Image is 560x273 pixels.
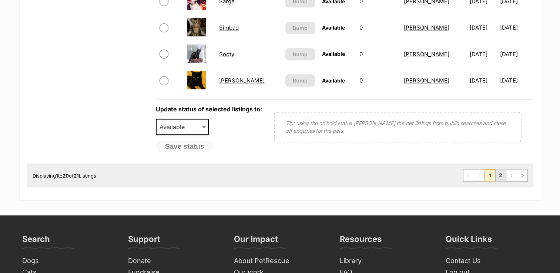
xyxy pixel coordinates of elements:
[219,51,234,58] a: Sooty
[443,255,541,267] a: Contact Us
[33,173,96,179] span: Displaying to of Listings
[337,255,435,267] a: Library
[404,77,449,84] a: [PERSON_NAME]
[56,173,58,179] strong: 1
[500,68,533,93] td: [DATE]
[156,141,214,152] button: Save status
[356,41,400,67] td: 0
[22,234,50,249] h3: Search
[219,24,239,31] a: Simbad
[74,173,79,179] strong: 21
[485,169,495,181] span: Page 1
[474,169,484,181] span: Previous page
[404,24,449,31] a: [PERSON_NAME]
[156,105,262,113] label: Update status of selected listings to:
[446,234,492,249] h3: Quick Links
[63,173,69,179] strong: 20
[285,48,315,60] button: Bump
[356,68,400,93] td: 0
[404,51,449,58] a: [PERSON_NAME]
[157,122,192,132] span: Available
[467,15,499,40] td: [DATE]
[128,234,160,249] h3: Support
[231,255,329,267] a: About PetRescue
[293,77,308,84] span: Bump
[285,74,315,87] button: Bump
[285,22,315,34] button: Bump
[293,24,308,32] span: Bump
[517,169,527,181] a: Last page
[467,41,499,67] td: [DATE]
[219,77,265,84] a: [PERSON_NAME]
[293,50,308,58] span: Bump
[19,255,118,267] a: Dogs
[322,77,345,84] span: Available
[467,68,499,93] td: [DATE]
[156,119,209,135] span: Available
[340,234,382,249] h3: Resources
[506,169,517,181] a: Next page
[322,51,345,57] span: Available
[500,41,533,67] td: [DATE]
[125,255,224,267] a: Donate
[463,169,474,181] span: First page
[286,119,510,135] p: Tip: using the on hold status [PERSON_NAME] the pet listings from public searches and close off e...
[356,15,400,40] td: 0
[234,234,278,249] h3: Our Impact
[322,24,345,31] span: Available
[463,169,528,182] nav: Pagination
[496,169,506,181] a: Page 2
[500,15,533,40] td: [DATE]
